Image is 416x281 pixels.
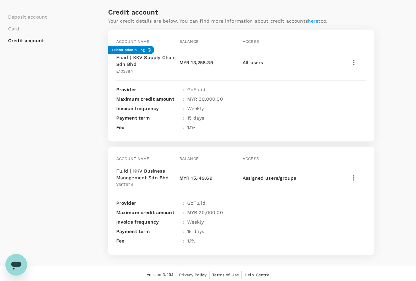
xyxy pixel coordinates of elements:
[245,271,269,279] a: Help Centre
[212,271,239,279] a: Terms of Use
[116,168,177,181] p: Fluid | KKV Business Management Sdn Bhd
[187,86,205,93] p: GoFluid
[116,54,177,68] p: Fluid | KKV Supply Chain Sdn Bhd
[183,200,185,206] span: :
[183,228,185,235] span: :
[183,124,185,131] span: :
[116,156,150,161] span: Account name
[5,254,27,276] iframe: Button to launch messaging window
[243,39,259,44] span: Access
[116,96,180,102] p: Maximum credit amount
[212,273,239,277] span: Terms of Use
[179,271,206,279] a: Privacy Policy
[243,60,263,65] span: All users
[116,114,180,121] p: Payment term
[183,105,185,112] span: :
[183,114,185,121] span: :
[116,182,133,187] span: Y697624
[183,209,185,216] span: :
[187,219,204,225] p: Weekly
[116,105,180,112] p: Invoice frequency
[187,200,205,206] p: GoFluid
[179,156,199,161] span: Balance
[116,209,180,216] p: Maximum credit amount
[116,200,180,206] p: Provider
[116,86,180,93] p: Provider
[147,272,173,278] span: Version 3.49.1
[187,209,223,216] p: MYR 20,000.00
[187,228,204,235] p: 15 days
[243,175,296,181] span: Assigned users/groups
[179,273,206,277] span: Privacy Policy
[183,86,185,93] span: :
[116,237,180,244] p: Fee
[187,237,196,244] p: 1.1 %
[116,124,180,131] p: Fee
[308,18,319,24] a: here
[112,47,145,53] h6: Subscription billing
[108,18,328,24] p: Your credit details are below. You can find more information about credit accounts too.
[179,59,213,66] p: MYR 13,258.39
[183,219,185,225] span: :
[187,114,204,121] p: 15 days
[116,69,133,74] span: E103384
[116,39,150,44] span: Account name
[187,96,223,102] p: MYR 30,000.00
[243,156,259,161] span: Access
[183,96,185,102] span: :
[8,14,47,20] li: Deposit account
[245,273,269,277] span: Help Centre
[179,39,199,44] span: Balance
[8,37,47,44] li: Credit account
[179,175,213,181] p: MYR 15,149.69
[8,25,47,32] li: Card
[108,7,158,18] h6: Credit account
[187,124,196,131] p: 1.1 %
[187,105,204,112] p: Weekly
[183,237,185,244] span: :
[116,228,180,235] p: Payment term
[116,219,180,225] p: Invoice frequency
